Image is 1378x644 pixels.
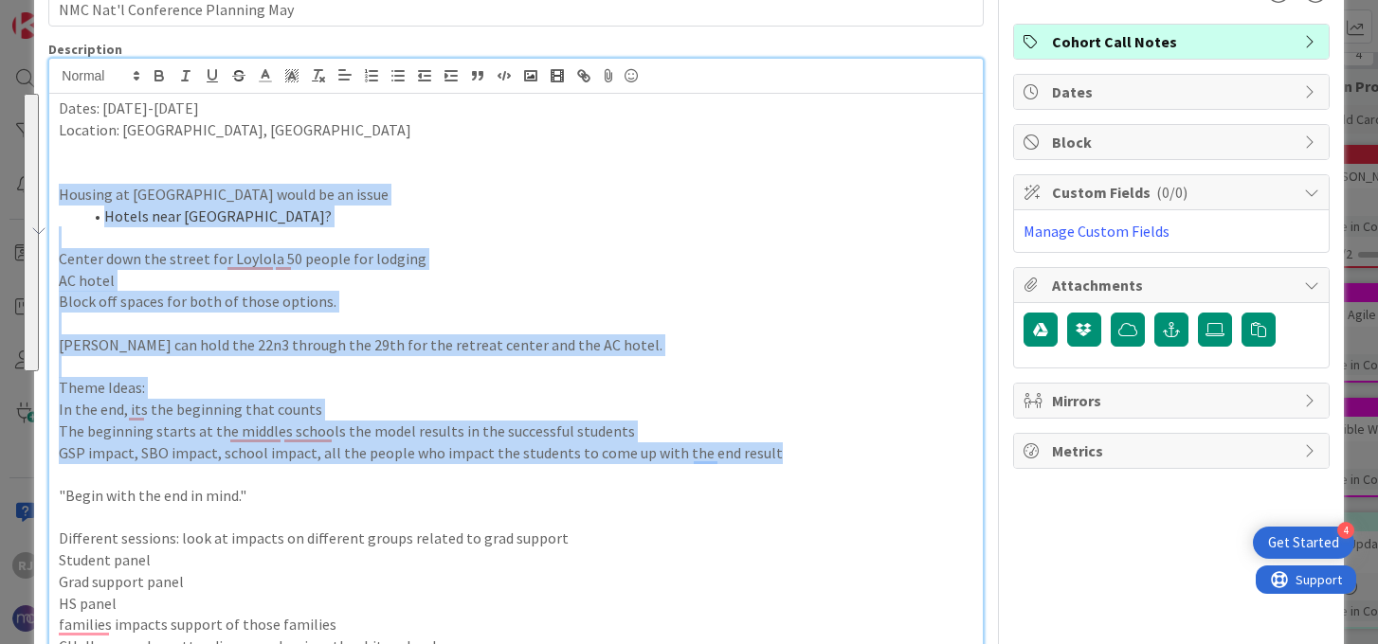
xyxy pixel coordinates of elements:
p: Grad support panel [59,571,972,593]
p: Dates: [DATE]-[DATE] [59,98,972,119]
div: Get Started [1268,533,1339,552]
span: Support [40,3,86,26]
p: families impacts support of those families [59,614,972,635]
p: GSP impact, SBO impact, school impact, all the people who impact the students to come up with the... [59,442,972,464]
p: Block off spaces for both of those options. [59,291,972,313]
div: Open Get Started checklist, remaining modules: 4 [1253,527,1354,559]
p: AC hotel [59,270,972,292]
p: Location: [GEOGRAPHIC_DATA], [GEOGRAPHIC_DATA] [59,119,972,141]
span: Block [1052,131,1295,153]
li: Hotels near [GEOGRAPHIC_DATA]? [82,206,972,227]
p: Theme Ideas: [59,377,972,399]
span: Description [48,41,122,58]
span: Cohort Call Notes [1052,30,1295,53]
div: 4 [1337,522,1354,539]
span: Metrics [1052,439,1295,462]
span: Dates [1052,80,1295,103]
p: The beginning starts at the middles schools the model results in the successful students [59,420,972,442]
p: Student panel [59,549,972,571]
p: Different sessions: look at impacts on different groups related to grad support [59,528,972,549]
p: Center down the street for Loylola 50 people for lodging [59,248,972,270]
a: Manage Custom Fields [1024,222,1169,241]
p: In the end, its the beginning that counts [59,399,972,420]
span: ( 0/0 ) [1156,183,1188,202]
span: Mirrors [1052,389,1295,412]
span: Custom Fields [1052,181,1295,204]
span: Attachments [1052,274,1295,296]
p: HS panel [59,593,972,615]
p: [PERSON_NAME] can hold the 22n3 through the 29th for the retreat center and the AC hotel. [59,334,972,356]
p: "Begin with the end in mind." [59,485,972,507]
p: Housing at [GEOGRAPHIC_DATA] would be an issue [59,184,972,206]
